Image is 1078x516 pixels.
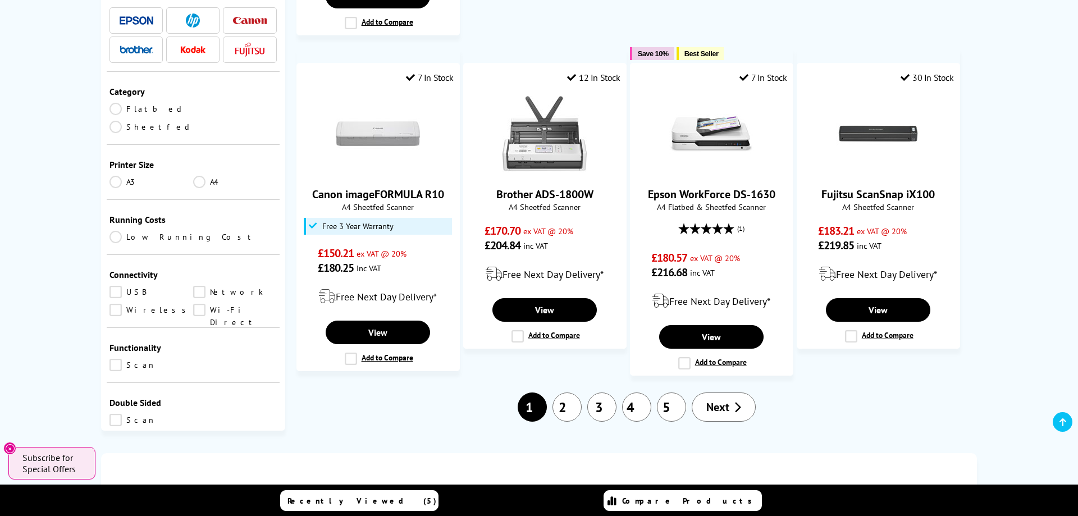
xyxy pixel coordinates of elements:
[587,392,616,422] a: 3
[706,400,729,414] span: Next
[176,46,210,53] img: Kodak
[836,167,920,178] a: Fujitsu ScanSnap iX100
[186,13,200,28] img: HP
[648,187,775,202] a: Epson WorkForce DS-1630
[492,298,597,322] a: View
[312,187,444,202] a: Canon imageFORMULA R10
[523,226,573,236] span: ex VAT @ 20%
[636,202,787,212] span: A4 Flatbed & Sheetfed Scanner
[357,263,381,273] span: inc VAT
[345,353,413,365] label: Add to Compare
[469,202,620,212] span: A4 Sheetfed Scanner
[109,269,277,280] div: Connectivity
[357,248,406,259] span: ex VAT @ 20%
[857,226,907,236] span: ex VAT @ 20%
[336,167,420,178] a: Canon imageFORMULA R10
[845,330,913,343] label: Add to Compare
[318,246,354,261] span: £150.21
[485,238,521,253] span: £204.84
[109,159,277,170] div: Printer Size
[109,286,193,298] a: USB
[523,240,548,251] span: inc VAT
[303,281,454,312] div: modal_delivery
[604,490,762,511] a: Compare Products
[109,304,193,316] a: Wireless
[345,17,413,29] label: Add to Compare
[803,258,954,290] div: modal_delivery
[836,92,920,176] img: Fujitsu ScanSnap iX100
[496,187,593,202] a: Brother ADS-1800W
[821,187,935,202] a: Fujitsu ScanSnap iX100
[193,286,277,298] a: Network
[193,304,277,316] a: Wi-Fi Direct
[622,392,651,422] a: 4
[684,49,719,58] span: Best Seller
[737,218,744,239] span: (1)
[120,43,153,57] a: Brother
[303,202,454,212] span: A4 Sheetfed Scanner
[677,47,724,60] button: Best Seller
[690,267,715,278] span: inc VAT
[622,496,758,506] span: Compare Products
[109,414,193,426] a: Scan
[109,231,277,243] a: Low Running Cost
[818,238,855,253] span: £219.85
[678,357,747,369] label: Add to Compare
[567,72,620,83] div: 12 In Stock
[193,176,277,188] a: A4
[318,261,354,275] span: £180.25
[669,167,753,178] a: Epson WorkForce DS-1630
[109,342,277,353] div: Functionality
[322,222,394,231] span: Free 3 Year Warranty
[485,223,521,238] span: £170.70
[803,202,954,212] span: A4 Sheetfed Scanner
[901,72,953,83] div: 30 In Stock
[690,253,740,263] span: ex VAT @ 20%
[129,481,949,503] h2: Scanners
[657,392,686,422] a: 5
[109,86,277,97] div: Category
[659,325,764,349] a: View
[22,452,84,474] span: Subscribe for Special Offers
[3,442,16,455] button: Close
[503,167,587,178] a: Brother ADS-1800W
[109,397,277,408] div: Double Sided
[818,223,855,238] span: £183.21
[739,72,787,83] div: 7 In Stock
[552,392,582,422] a: 2
[109,359,193,371] a: Scan
[826,298,930,322] a: View
[469,258,620,290] div: modal_delivery
[109,176,193,188] a: A3
[176,43,210,57] a: Kodak
[120,45,153,53] img: Brother
[233,17,267,24] img: Canon
[120,13,153,28] a: Epson
[636,285,787,317] div: modal_delivery
[233,43,267,57] a: Fujitsu
[630,47,674,60] button: Save 10%
[638,49,669,58] span: Save 10%
[233,13,267,28] a: Canon
[651,250,688,265] span: £180.57
[336,92,420,176] img: Canon imageFORMULA R10
[280,490,438,511] a: Recently Viewed (5)
[109,121,193,133] a: Sheetfed
[235,43,264,57] img: Fujitsu
[326,321,430,344] a: View
[109,214,277,225] div: Running Costs
[109,103,193,115] a: Flatbed
[651,265,688,280] span: £216.68
[503,92,587,176] img: Brother ADS-1800W
[669,92,753,176] img: Epson WorkForce DS-1630
[176,13,210,28] a: HP
[406,72,454,83] div: 7 In Stock
[287,496,437,506] span: Recently Viewed (5)
[857,240,881,251] span: inc VAT
[120,16,153,25] img: Epson
[692,392,756,422] a: Next
[511,330,580,343] label: Add to Compare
